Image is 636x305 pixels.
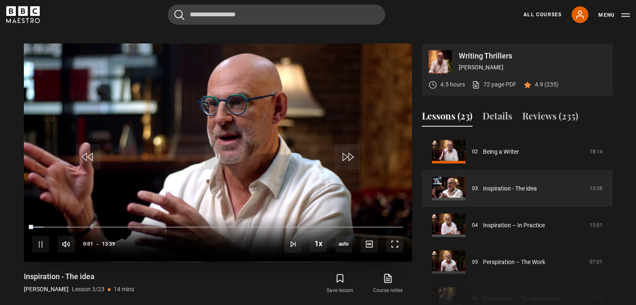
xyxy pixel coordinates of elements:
span: - [97,241,99,247]
input: Search [168,5,385,25]
button: Playback Rate [310,235,327,252]
div: Progress Bar [32,226,403,228]
a: Being a Writer [483,147,519,156]
p: [PERSON_NAME] [459,63,606,72]
div: Current quality: 720p [335,236,352,252]
p: 4.9 (235) [535,80,559,89]
p: 14 mins [114,285,134,294]
a: All Courses [524,11,562,18]
p: [PERSON_NAME] [24,285,69,294]
a: 72 page PDF [472,80,516,89]
a: Inspiration – In Practice [483,221,545,230]
p: Lesson 3/23 [72,285,105,294]
button: Save lesson [316,272,364,296]
span: 0:01 [83,236,93,252]
button: Next Lesson [285,236,301,252]
button: Toggle navigation [598,11,630,19]
p: 4.5 hours [440,80,465,89]
span: 13:39 [102,236,115,252]
button: Reviews (235) [522,109,578,127]
span: auto [335,236,352,252]
video-js: Video Player [24,43,412,262]
button: Captions [361,236,378,252]
button: Fullscreen [386,236,403,252]
a: Inspiration - The idea [483,184,537,193]
button: Submit the search query [174,10,184,20]
svg: BBC Maestro [6,6,40,23]
p: Writing Thrillers [459,52,606,60]
a: Course notes [364,272,411,296]
h1: Inspiration - The idea [24,272,134,282]
button: Details [483,109,512,127]
button: Lessons (23) [422,109,473,127]
button: Pause [32,236,49,252]
a: Perspiration – The Work [483,258,545,267]
button: Mute [58,236,74,252]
